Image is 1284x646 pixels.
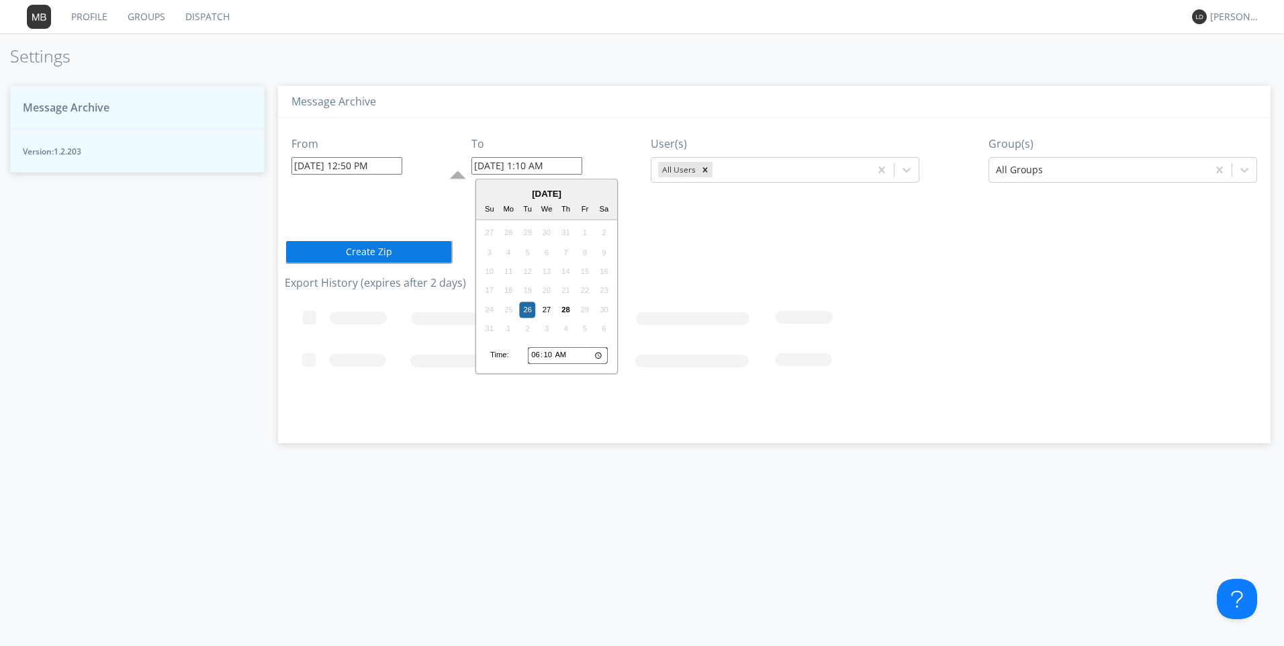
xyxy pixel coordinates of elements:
div: Not available Saturday, August 30th, 2025 [596,302,612,318]
button: Create Zip [285,240,453,264]
div: Choose Wednesday, August 27th, 2025 [539,302,555,318]
div: Remove All Users [698,162,713,177]
div: Not available Monday, July 28th, 2025 [500,225,516,241]
div: Not available Sunday, August 31st, 2025 [481,321,498,337]
div: [DATE] [476,187,617,200]
div: Not available Saturday, September 6th, 2025 [596,321,612,337]
div: Not available Friday, September 5th, 2025 [577,321,593,337]
div: month 2025-08 [480,224,614,338]
div: Not available Saturday, August 16th, 2025 [596,263,612,279]
div: Not available Monday, August 4th, 2025 [500,244,516,261]
div: Th [558,201,574,218]
div: Not available Thursday, August 7th, 2025 [558,244,574,261]
div: [PERSON_NAME]* [1210,10,1260,24]
div: Choose Thursday, August 28th, 2025 [558,302,574,318]
div: Sa [596,201,612,218]
div: Not available Thursday, August 14th, 2025 [558,263,574,279]
div: Mo [500,201,516,218]
div: Not available Tuesday, August 5th, 2025 [520,244,536,261]
div: Not available Friday, August 15th, 2025 [577,263,593,279]
div: Not available Thursday, September 4th, 2025 [558,321,574,337]
div: Not available Sunday, August 17th, 2025 [481,283,498,299]
div: Not available Monday, August 11th, 2025 [500,263,516,279]
div: Not available Thursday, August 21st, 2025 [558,283,574,299]
div: Not available Wednesday, August 13th, 2025 [539,263,555,279]
div: We [539,201,555,218]
div: Not available Saturday, August 2nd, 2025 [596,225,612,241]
div: Not available Friday, August 8th, 2025 [577,244,593,261]
div: Not available Monday, August 25th, 2025 [500,302,516,318]
div: Not available Tuesday, September 2nd, 2025 [520,321,536,337]
div: Tu [520,201,536,218]
h3: User(s) [651,138,919,150]
iframe: Toggle Customer Support [1217,579,1257,619]
div: Not available Sunday, July 27th, 2025 [481,225,498,241]
div: Not available Friday, August 22nd, 2025 [577,283,593,299]
div: Not available Wednesday, August 20th, 2025 [539,283,555,299]
div: Fr [577,201,593,218]
div: Not available Wednesday, July 30th, 2025 [539,225,555,241]
img: 373638.png [1192,9,1207,24]
div: Not available Sunday, August 10th, 2025 [481,263,498,279]
div: Not available Saturday, August 9th, 2025 [596,244,612,261]
img: 373638.png [27,5,51,29]
h3: Message Archive [291,96,1257,108]
div: Not available Sunday, August 24th, 2025 [481,302,498,318]
div: Not available Friday, August 1st, 2025 [577,225,593,241]
div: Not available Tuesday, August 12th, 2025 [520,263,536,279]
div: Not available Sunday, August 3rd, 2025 [481,244,498,261]
button: Version:1.2.203 [10,129,265,173]
div: Not available Tuesday, August 19th, 2025 [520,283,536,299]
div: Su [481,201,498,218]
div: Not available Friday, August 29th, 2025 [577,302,593,318]
div: Not available Monday, September 1st, 2025 [500,321,516,337]
span: Version: 1.2.203 [23,146,252,157]
div: All Users [658,162,698,177]
div: Not available Wednesday, August 6th, 2025 [539,244,555,261]
div: Not available Tuesday, July 29th, 2025 [520,225,536,241]
input: Time [528,347,608,364]
div: Choose Tuesday, August 26th, 2025 [520,302,536,318]
div: Time: [490,350,509,361]
div: Not available Thursday, July 31st, 2025 [558,225,574,241]
div: Not available Monday, August 18th, 2025 [500,283,516,299]
div: Not available Saturday, August 23rd, 2025 [596,283,612,299]
h3: Export History (expires after 2 days) [285,277,1264,289]
button: Message Archive [10,86,265,130]
span: Message Archive [23,100,109,116]
h3: From [291,138,402,150]
h3: Group(s) [989,138,1257,150]
div: Not available Wednesday, September 3rd, 2025 [539,321,555,337]
h3: To [471,138,582,150]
